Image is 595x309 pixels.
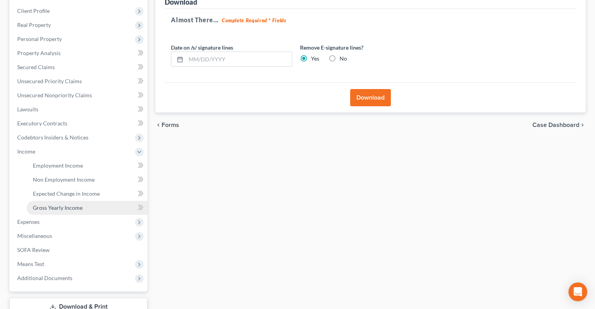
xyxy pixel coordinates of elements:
[162,122,179,128] span: Forms
[27,173,147,187] a: Non Employment Income
[350,89,391,106] button: Download
[17,246,50,253] span: SOFA Review
[17,218,40,225] span: Expenses
[11,60,147,74] a: Secured Claims
[17,21,51,28] span: Real Property
[17,78,82,84] span: Unsecured Priority Claims
[222,17,286,23] strong: Complete Required * Fields
[17,50,61,56] span: Property Analysis
[33,190,100,197] span: Expected Change in Income
[186,52,292,67] input: MM/DD/YYYY
[532,122,579,128] span: Case Dashboard
[33,162,83,169] span: Employment Income
[579,122,586,128] i: chevron_right
[568,282,587,301] div: Open Intercom Messenger
[171,43,233,52] label: Date on /s/ signature lines
[17,106,38,113] span: Lawsuits
[155,122,162,128] i: chevron_left
[11,116,147,130] a: Executory Contracts
[27,187,147,201] a: Expected Change in Income
[532,122,586,128] a: Case Dashboard chevron_right
[17,92,92,98] span: Unsecured Nonpriority Claims
[17,120,67,127] span: Executory Contracts
[11,74,147,88] a: Unsecured Priority Claims
[17,232,52,239] span: Miscellaneous
[33,176,95,183] span: Non Employment Income
[27,159,147,173] a: Employment Income
[17,7,50,14] span: Client Profile
[300,43,421,52] label: Remove E-signature lines?
[311,55,319,63] label: Yes
[17,148,35,155] span: Income
[17,64,55,70] span: Secured Claims
[155,122,190,128] button: chevron_left Forms
[11,88,147,102] a: Unsecured Nonpriority Claims
[33,204,83,211] span: Gross Yearly Income
[17,134,88,141] span: Codebtors Insiders & Notices
[27,201,147,215] a: Gross Yearly Income
[11,243,147,257] a: SOFA Review
[17,275,72,281] span: Additional Documents
[11,46,147,60] a: Property Analysis
[17,261,44,267] span: Means Test
[17,36,62,42] span: Personal Property
[11,102,147,116] a: Lawsuits
[340,55,347,63] label: No
[171,15,570,25] h5: Almost There...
